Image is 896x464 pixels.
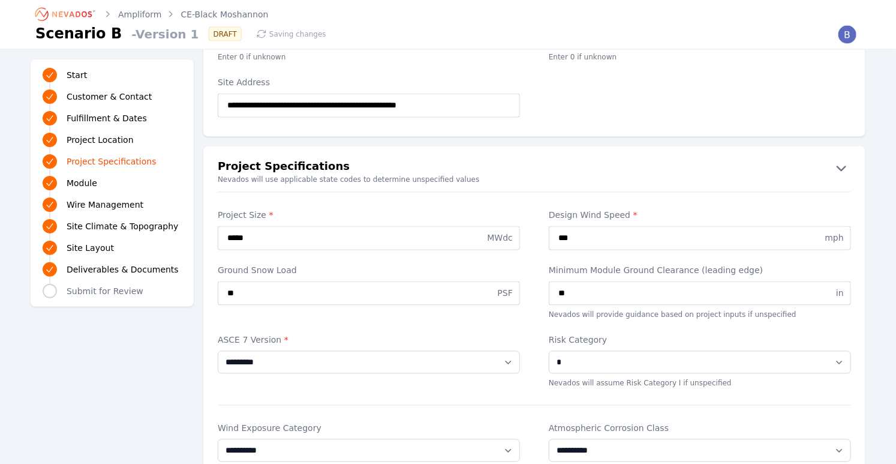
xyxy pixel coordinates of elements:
span: Site Layout [67,242,114,254]
label: Wind Exposure Category [218,423,520,435]
span: Deliverables & Documents [67,264,179,276]
nav: Breadcrumb [35,5,269,24]
span: Fulfillment & Dates [67,112,147,124]
h2: Project Specifications [218,158,350,178]
span: Wire Management [67,199,143,211]
span: Start [67,69,87,81]
h1: Scenario B [35,24,122,43]
span: - Version 1 [127,26,199,43]
button: Project Specifications [203,158,865,178]
p: Nevados will assume Risk Category I if unspecified [549,379,851,388]
span: Module [67,177,97,189]
label: Project Size [218,209,520,221]
span: Customer & Contact [67,91,152,103]
label: Risk Category [549,334,851,346]
label: Atmospheric Corrosion Class [549,423,851,435]
div: DRAFT [209,27,242,41]
span: Submit for Review [67,285,143,297]
a: CE-Black Moshannon [181,8,269,20]
span: Site Climate & Topography [67,220,178,232]
small: Nevados will use applicable state codes to determine unspecified values [203,175,865,185]
label: ASCE 7 Version [218,334,520,346]
p: Nevados will provide guidance based on project inputs if unspecified [549,310,851,320]
span: Project Specifications [67,155,157,167]
label: Design Wind Speed [549,209,851,221]
nav: Progress [43,67,182,300]
label: Minimum Module Ground Clearance (leading edge) [549,265,851,277]
label: Site Address [218,77,520,89]
span: Saving changes [269,29,326,39]
label: Ground Snow Load [218,265,520,277]
img: Brittanie Jackson [838,25,857,44]
a: Ampliform [118,8,162,20]
span: Project Location [67,134,134,146]
p: Enter 0 if unknown [218,53,520,62]
p: Enter 0 if unknown [549,53,851,62]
